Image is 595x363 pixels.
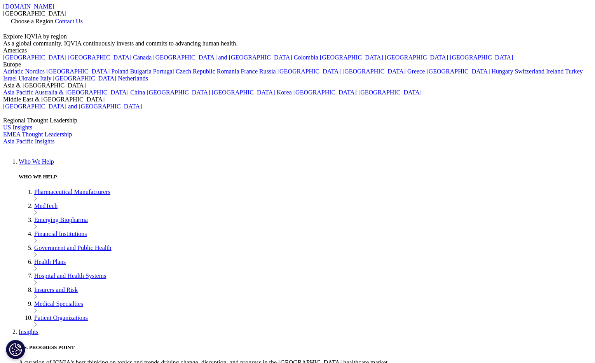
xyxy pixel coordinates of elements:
a: Financial Institutions [34,230,87,237]
div: Regional Thought Leadership [3,117,592,124]
a: Russia [259,68,276,75]
a: [GEOGRAPHIC_DATA] [450,54,513,61]
div: Middle East & [GEOGRAPHIC_DATA] [3,96,592,103]
h5: WHO WE HELP [19,174,592,180]
a: Asia Pacific [3,89,33,96]
a: [GEOGRAPHIC_DATA] [358,89,422,96]
a: EMEA Thought Leadership [3,131,72,138]
div: Americas [3,47,592,54]
a: Ukraine [19,75,39,82]
a: Patient Organizations [34,314,88,321]
a: Turkey [565,68,583,75]
a: [GEOGRAPHIC_DATA] [277,68,341,75]
a: [GEOGRAPHIC_DATA] and [GEOGRAPHIC_DATA] [3,103,142,110]
a: France [241,68,258,75]
a: [GEOGRAPHIC_DATA] [320,54,383,61]
a: Adriatic [3,68,23,75]
a: Health Plans [34,258,66,265]
a: Canada [133,54,152,61]
a: Insights [19,328,38,335]
a: Romania [217,68,239,75]
a: [GEOGRAPHIC_DATA] [46,68,110,75]
a: Portugal [153,68,174,75]
a: Colombia [294,54,318,61]
a: Who We Help [19,158,54,165]
a: [GEOGRAPHIC_DATA] [68,54,131,61]
div: [GEOGRAPHIC_DATA] [3,10,592,17]
a: US Insights [3,124,32,131]
a: Netherlands [118,75,148,82]
a: [GEOGRAPHIC_DATA] [147,89,210,96]
div: As a global community, IQVIA continuously invests and commits to advancing human health. [3,40,592,47]
a: Asia Pacific Insights [3,138,54,145]
a: [GEOGRAPHIC_DATA] and [GEOGRAPHIC_DATA] [153,54,292,61]
a: Australia & [GEOGRAPHIC_DATA] [35,89,129,96]
a: Israel [3,75,17,82]
a: Hospital and Health Systems [34,272,106,279]
h5: U.S. PROGRESS POINT [19,344,592,351]
a: Contact Us [55,18,83,24]
a: Bulgaria [130,68,152,75]
button: Cookie Settings [6,340,25,359]
a: Korea [277,89,292,96]
a: [GEOGRAPHIC_DATA] [426,68,490,75]
div: Explore IQVIA by region [3,33,592,40]
a: China [130,89,145,96]
a: Ireland [546,68,564,75]
a: Emerging Biopharma [34,216,88,223]
a: [GEOGRAPHIC_DATA] [53,75,116,82]
a: Italy [40,75,51,82]
a: Medical Specialties [34,300,83,307]
a: [GEOGRAPHIC_DATA] [212,89,275,96]
div: Europe [3,61,592,68]
a: Government and Public Health [34,244,112,251]
a: MedTech [34,202,58,209]
a: [DOMAIN_NAME] [3,3,54,10]
a: Greece [407,68,425,75]
a: [GEOGRAPHIC_DATA] [293,89,357,96]
span: Choose a Region [11,18,53,24]
a: Poland [111,68,128,75]
a: Switzerland [515,68,544,75]
div: Asia & [GEOGRAPHIC_DATA] [3,82,592,89]
a: [GEOGRAPHIC_DATA] [385,54,448,61]
a: Nordics [25,68,45,75]
a: Hungary [491,68,513,75]
a: Insurers and Risk [34,286,78,293]
a: Pharmaceutical Manufacturers [34,188,110,195]
a: [GEOGRAPHIC_DATA] [342,68,406,75]
a: [GEOGRAPHIC_DATA] [3,54,66,61]
a: Czech Republic [176,68,215,75]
